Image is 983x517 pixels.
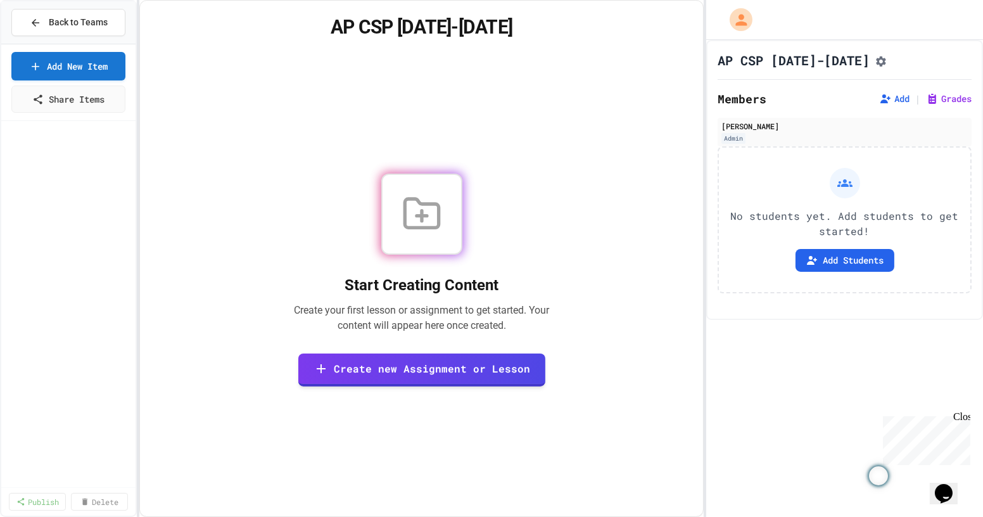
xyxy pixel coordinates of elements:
button: Assignment Settings [875,53,887,68]
a: Delete [71,493,128,511]
button: Add Students [796,249,894,272]
a: Publish [9,493,66,511]
button: Add [879,93,910,105]
h1: AP CSP [DATE]-[DATE] [718,51,870,69]
h1: AP CSP [DATE]-[DATE] [155,16,688,39]
iframe: chat widget [930,466,970,504]
div: Admin [721,133,745,144]
iframe: chat widget [878,411,970,465]
div: Chat with us now!Close [5,5,87,80]
a: Create new Assignment or Lesson [298,354,545,386]
span: Back to Teams [49,16,108,29]
h2: Members [718,90,766,108]
div: My Account [716,5,756,34]
a: Share Items [11,86,125,113]
h2: Start Creating Content [280,275,564,295]
p: No students yet. Add students to get started! [729,208,960,239]
span: | [915,91,921,106]
a: Add New Item [11,52,125,80]
div: [PERSON_NAME] [721,120,968,132]
p: Create your first lesson or assignment to get started. Your content will appear here once created. [280,303,564,333]
button: Grades [926,93,972,105]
